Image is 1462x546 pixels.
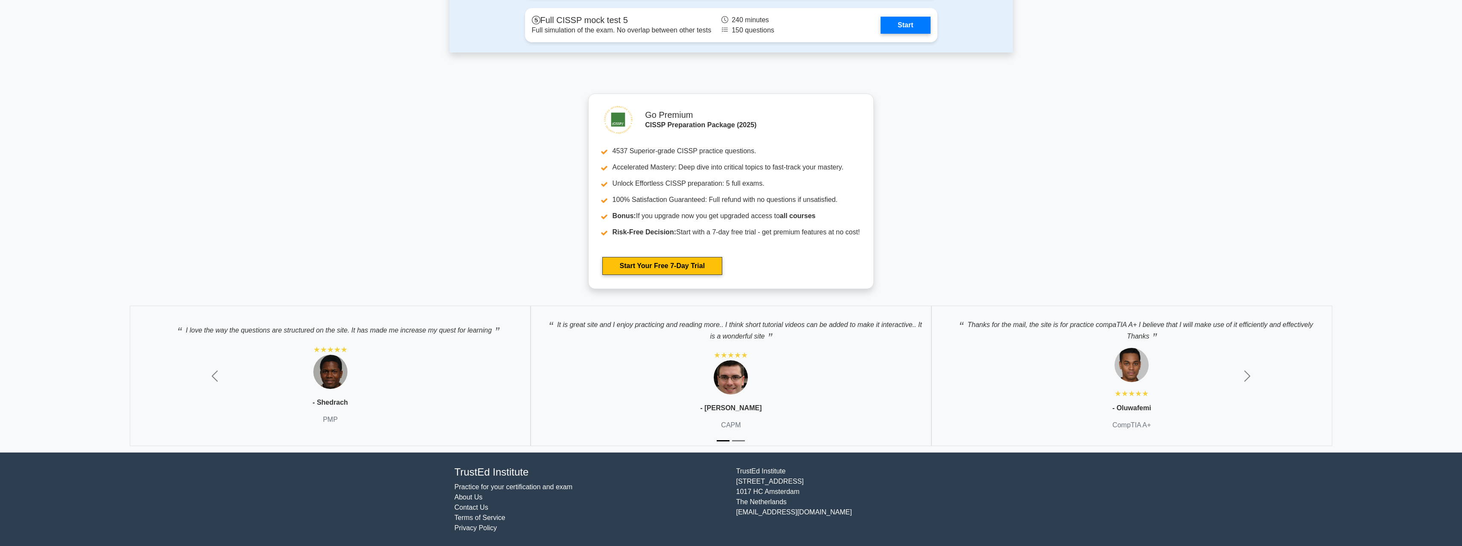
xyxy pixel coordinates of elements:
[881,17,930,34] a: Start
[455,514,505,521] a: Terms of Service
[1112,403,1151,413] p: - Oluwafemi
[717,436,730,446] button: Slide 1
[1115,348,1149,382] img: Testimonial 1
[455,483,573,491] a: Practice for your certification and exam
[313,345,347,355] div: ★★★★★
[169,320,492,336] p: I love the way the questions are structured on the site. It has made me increase my quest for lea...
[1115,388,1149,399] div: ★★★★★
[731,466,1013,533] div: TrustEd Institute [STREET_ADDRESS] 1017 HC Amsterdam The Netherlands [EMAIL_ADDRESS][DOMAIN_NAME]
[313,355,347,389] img: Testimonial 1
[323,415,338,425] p: PMP
[455,504,488,511] a: Contact Us
[312,397,348,408] p: - Shedrach
[940,315,1323,342] p: Thanks for the mail, the site is for practice compaTIA A+ I believe that I will make use of it ef...
[602,257,722,275] a: Start Your Free 7-Day Trial
[732,436,745,446] button: Slide 2
[455,524,497,531] a: Privacy Policy
[540,315,922,342] p: It is great site and I enjoy practicing and reading more.. I think short tutorial videos can be a...
[700,403,762,413] p: - [PERSON_NAME]
[714,350,748,360] div: ★★★★★
[1112,420,1151,430] p: CompTIA A+
[714,360,748,394] img: Testimonial 1
[455,466,726,479] h4: TrustEd Institute
[455,493,483,501] a: About Us
[721,420,741,430] p: CAPM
